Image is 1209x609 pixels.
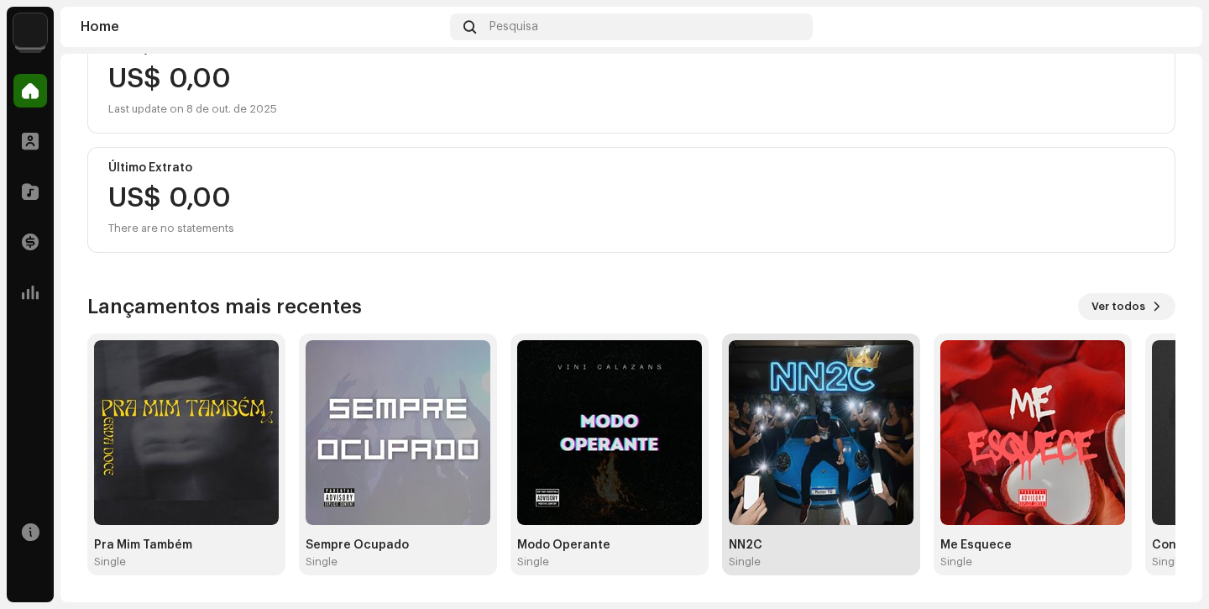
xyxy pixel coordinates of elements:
[94,555,126,569] div: Single
[108,218,234,239] div: There are no statements
[306,340,490,525] img: 18e498a2-5374-42a1-9dbb-c0b904de5d0c
[940,538,1125,552] div: Me Esquece
[517,555,549,569] div: Single
[87,28,1175,134] re-o-card-value: Balanço
[81,20,443,34] div: Home
[306,538,490,552] div: Sempre Ocupado
[489,20,538,34] span: Pesquisa
[517,538,702,552] div: Modo Operante
[108,161,1154,175] div: Último Extrato
[729,555,761,569] div: Single
[94,340,279,525] img: 814088dc-0c0c-47d0-a1b5-6400a59851bc
[87,147,1175,253] re-o-card-value: Último Extrato
[940,555,972,569] div: Single
[940,340,1125,525] img: b475c04f-66c7-40e8-a37c-0d72b96873ed
[729,538,913,552] div: NN2C
[108,99,1154,119] div: Last update on 8 de out. de 2025
[13,13,47,47] img: 730b9dfe-18b5-4111-b483-f30b0c182d82
[729,340,913,525] img: e7755eda-1daa-4b25-8062-98e10d422b3f
[306,555,338,569] div: Single
[1078,293,1175,320] button: Ver todos
[1152,555,1184,569] div: Single
[1155,13,1182,40] img: 83fcb188-c23a-4f27-9ded-e3f731941e57
[517,340,702,525] img: d1cd2508-8187-41a9-9259-38ec03ee8be9
[87,293,362,320] h3: Lançamentos mais recentes
[1091,290,1145,323] span: Ver todos
[94,538,279,552] div: Pra Mim Também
